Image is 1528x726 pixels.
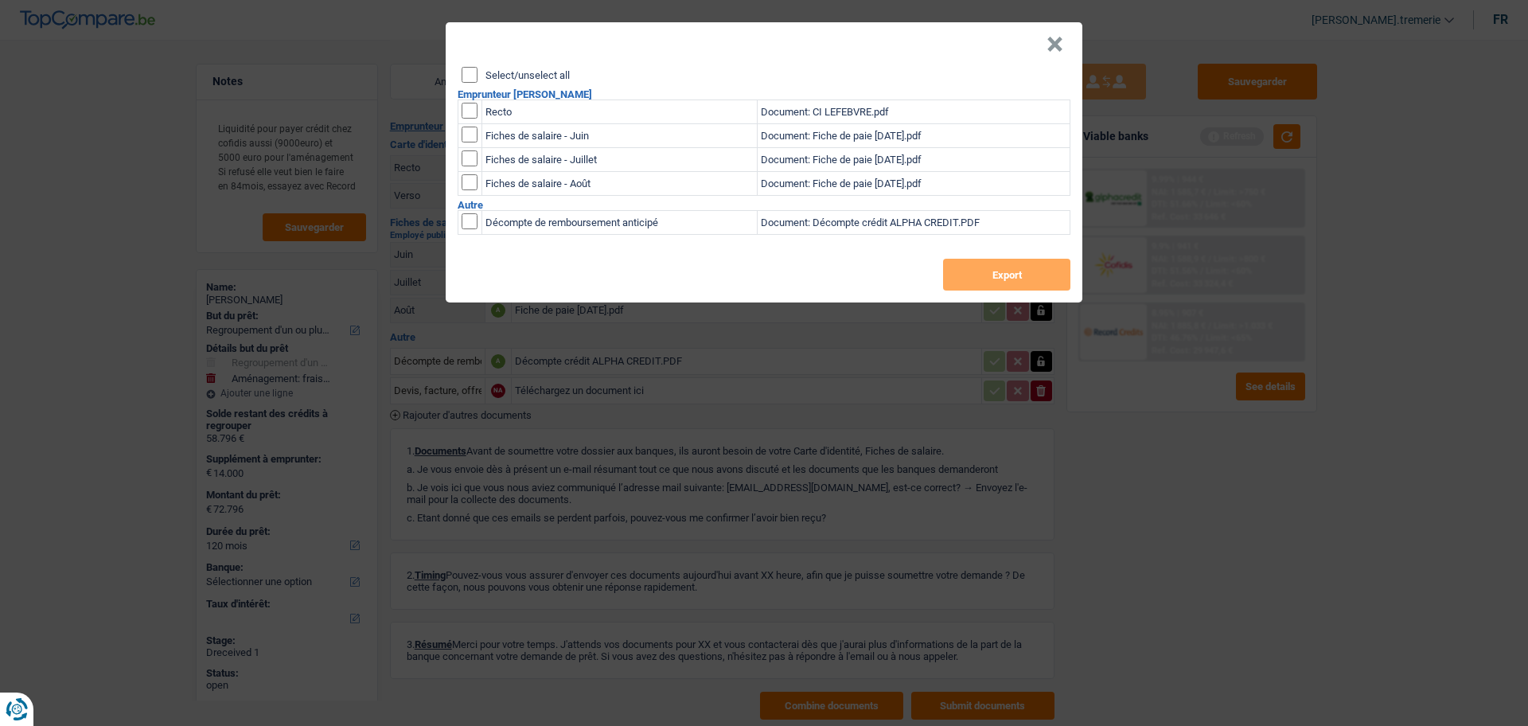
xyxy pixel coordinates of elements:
td: Document: Fiche de paie [DATE].pdf [758,172,1070,196]
button: Close [1047,37,1063,53]
td: Document: Fiche de paie [DATE].pdf [758,124,1070,148]
td: Fiches de salaire - Juillet [482,148,758,172]
button: Export [943,259,1070,291]
td: Recto [482,100,758,124]
h2: Autre [458,200,1070,210]
td: Document: Fiche de paie [DATE].pdf [758,148,1070,172]
h2: Emprunteur [PERSON_NAME] [458,89,1070,100]
td: Document: CI LEFEBVRE.pdf [758,100,1070,124]
td: Fiches de salaire - Juin [482,124,758,148]
td: Décompte de remboursement anticipé [482,211,758,235]
td: Document: Décompte crédit ALPHA CREDIT.PDF [758,211,1070,235]
label: Select/unselect all [485,70,570,80]
td: Fiches de salaire - Août [482,172,758,196]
